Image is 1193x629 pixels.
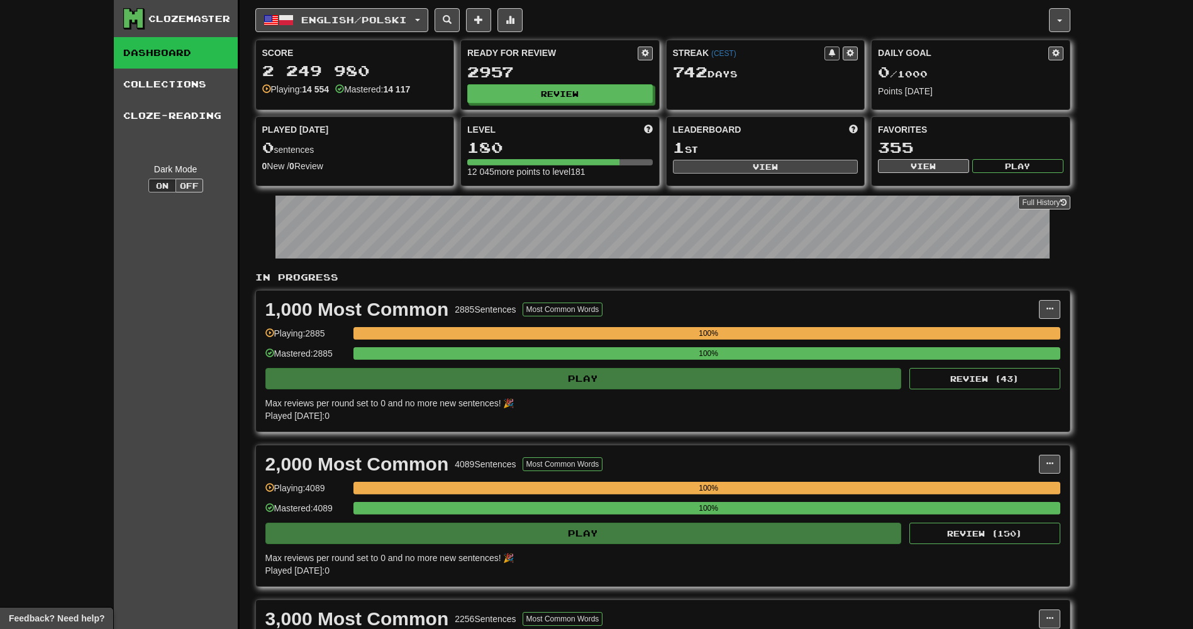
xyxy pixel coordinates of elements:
[711,49,736,58] a: (CEST)
[878,47,1048,60] div: Daily Goal
[289,161,294,171] strong: 0
[673,160,858,174] button: View
[1018,196,1070,209] a: Full History
[878,123,1063,136] div: Favorites
[497,8,523,32] button: More stats
[878,159,969,173] button: View
[302,84,329,94] strong: 14 554
[301,14,407,25] span: English / Polski
[673,138,685,156] span: 1
[878,69,928,79] span: / 1000
[148,179,176,192] button: On
[255,271,1070,284] p: In Progress
[262,83,330,96] div: Playing:
[114,37,238,69] a: Dashboard
[175,179,203,192] button: Off
[9,612,104,625] span: Open feedback widget
[114,69,238,100] a: Collections
[262,47,448,59] div: Score
[265,482,347,503] div: Playing: 4089
[644,123,653,136] span: Score more points to level up
[262,63,448,79] div: 2 249 980
[262,123,329,136] span: Played [DATE]
[673,47,825,59] div: Streak
[265,552,1053,564] div: Max reviews per round set to 0 and no more new sentences! 🎉
[467,47,638,59] div: Ready for Review
[265,347,347,368] div: Mastered: 2885
[123,163,228,175] div: Dark Mode
[265,565,330,576] span: Played [DATE]: 0
[265,368,902,389] button: Play
[972,159,1063,173] button: Play
[909,368,1060,389] button: Review (43)
[262,138,274,156] span: 0
[849,123,858,136] span: This week in points, UTC
[148,13,230,25] div: Clozemaster
[265,455,449,474] div: 2,000 Most Common
[262,160,448,172] div: New / Review
[435,8,460,32] button: Search sentences
[455,303,516,316] div: 2885 Sentences
[357,482,1060,494] div: 100%
[467,123,496,136] span: Level
[673,140,858,156] div: st
[265,397,1053,409] div: Max reviews per round set to 0 and no more new sentences! 🎉
[878,85,1063,97] div: Points [DATE]
[523,612,603,626] button: Most Common Words
[357,327,1060,340] div: 100%
[467,84,653,103] button: Review
[262,161,267,171] strong: 0
[265,610,449,628] div: 3,000 Most Common
[265,300,449,319] div: 1,000 Most Common
[255,8,428,32] button: English/Polski
[878,140,1063,155] div: 355
[383,84,410,94] strong: 14 117
[467,64,653,80] div: 2957
[455,613,516,625] div: 2256 Sentences
[466,8,491,32] button: Add sentence to collection
[262,140,448,156] div: sentences
[265,502,347,523] div: Mastered: 4089
[455,458,516,470] div: 4089 Sentences
[673,63,707,81] span: 742
[673,64,858,81] div: Day s
[878,63,890,81] span: 0
[265,523,902,544] button: Play
[673,123,741,136] span: Leaderboard
[335,83,410,96] div: Mastered:
[523,457,603,471] button: Most Common Words
[909,523,1060,544] button: Review (150)
[467,165,653,178] div: 12 045 more points to level 181
[523,303,603,316] button: Most Common Words
[357,347,1060,360] div: 100%
[265,327,347,348] div: Playing: 2885
[467,140,653,155] div: 180
[114,100,238,131] a: Cloze-Reading
[265,411,330,421] span: Played [DATE]: 0
[357,502,1060,515] div: 100%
